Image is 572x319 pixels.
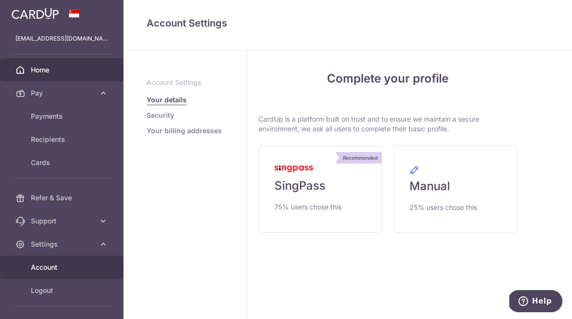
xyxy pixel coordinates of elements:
img: MyInfoLogo [274,166,313,172]
span: Settings [31,239,95,249]
span: Refer & Save [31,193,95,203]
span: Account [31,263,95,272]
img: CardUp [12,8,59,19]
a: Your details [147,95,187,105]
h4: Complete your profile [259,70,517,87]
span: Help [23,7,42,15]
span: 25% users chose this [409,202,477,213]
p: Account Settings [147,78,223,87]
span: Pay [31,88,95,98]
span: Logout [31,286,95,295]
a: Recommended SingPass 75% users chose this [259,146,382,233]
span: 75% users chose this [274,201,341,213]
a: Your billing addresses [147,126,222,136]
span: SingPass [274,178,326,194]
span: Recipients [31,135,95,144]
span: Payments [31,111,95,121]
p: [EMAIL_ADDRESS][DOMAIN_NAME] [15,34,108,43]
p: CardUp is a platform built on trust and to ensure we maintain a secure environment, we ask all us... [259,114,517,134]
a: Manual 25% users chose this [394,145,517,233]
span: Manual [409,179,450,194]
a: Security [147,111,174,120]
span: Cards [31,158,95,167]
div: Recommended [339,152,381,164]
span: Home [31,65,95,75]
span: Support [31,216,95,226]
h4: Account Settings [147,15,549,31]
iframe: Opens a widget where you can find more information [509,290,562,314]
